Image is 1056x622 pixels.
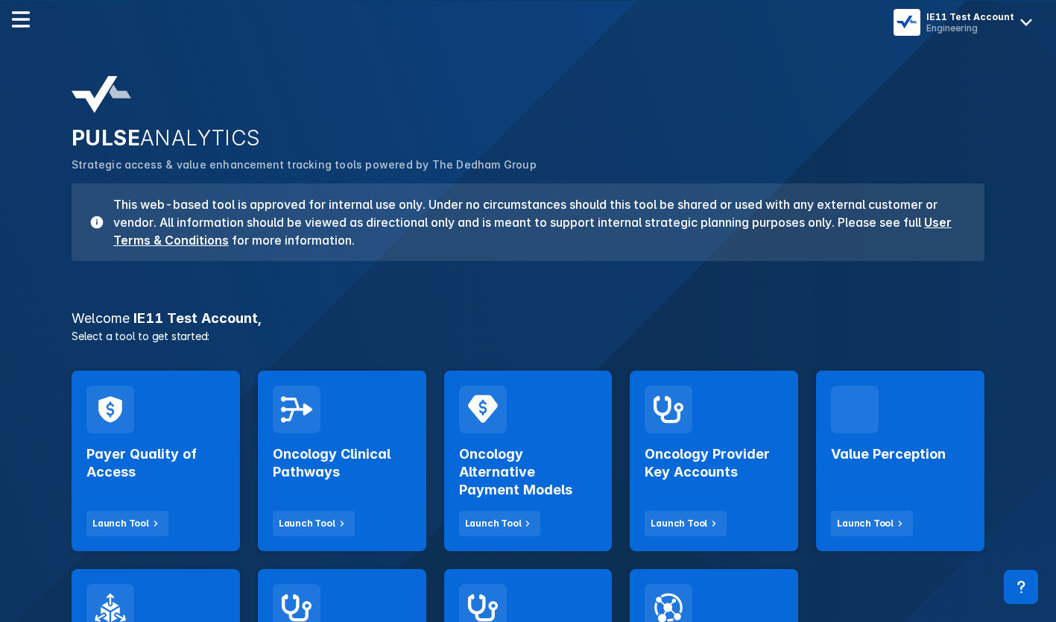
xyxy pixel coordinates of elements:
button: Launch Tool [86,511,168,536]
h2: Oncology Provider Key Accounts [645,445,783,481]
h2: Payer Quality of Access [86,445,225,481]
img: pulse-analytics-logo [72,76,131,113]
a: Payer Quality of AccessLaunch Tool [72,371,240,551]
div: Launch Tool [651,517,707,530]
p: Strategic access & value enhancement tracking tools powered by The Dedham Group [72,157,984,173]
div: Contact Support [1004,570,1038,604]
a: Oncology Alternative Payment ModelsLaunch Tool [444,371,613,551]
p: Select a tool to get started: [63,328,993,344]
div: Launch Tool [92,517,149,530]
span: ANALYTICS [140,125,261,151]
img: menu--horizontal.svg [12,10,30,28]
h2: Oncology Clinical Pathways [273,445,411,481]
button: Launch Tool [831,511,913,536]
h2: PULSE [72,125,984,151]
span: Welcome [72,310,130,326]
a: Oncology Clinical PathwaysLaunch Tool [258,371,426,551]
div: Launch Tool [837,517,894,530]
h3: IE11 Test Account , [63,312,993,325]
button: Launch Tool [645,511,727,536]
div: IE11 Test Account [926,11,1014,22]
h2: Value Perception [831,445,946,463]
div: Launch Tool [465,517,522,530]
a: Oncology Provider Key AccountsLaunch Tool [630,371,798,551]
a: Value PerceptionLaunch Tool [816,371,984,551]
div: Launch Tool [279,517,335,530]
button: Launch Tool [459,511,541,536]
button: Launch Tool [273,511,355,536]
img: menu button [897,12,917,33]
h2: Oncology Alternative Payment Models [459,445,598,499]
h3: This web-based tool is approved for internal use only. Under no circumstances should this tool be... [104,195,967,249]
div: Engineering [926,22,1014,34]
